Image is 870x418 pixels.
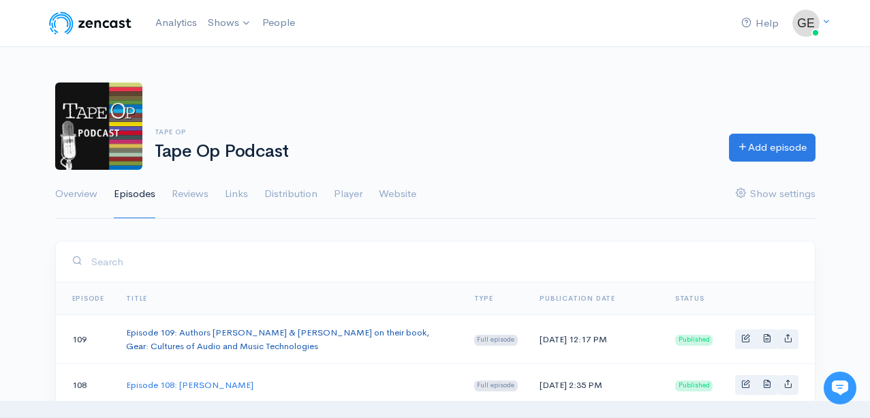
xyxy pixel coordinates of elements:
a: Analytics [150,8,202,38]
button: New conversation [21,181,251,208]
a: People [257,8,300,38]
h1: Tape Op Podcast [155,142,713,162]
span: Status [675,294,704,303]
iframe: gist-messenger-bubble-iframe [824,372,856,404]
td: 108 [56,364,116,406]
td: [DATE] 2:35 PM [529,364,664,406]
a: Episodes [114,170,155,219]
td: 109 [56,315,116,364]
span: Published [675,380,713,391]
h2: Just let us know if you need anything and we'll be happy to help! 🙂 [20,91,252,156]
a: Links [225,170,248,219]
a: Add episode [729,134,815,162]
span: Full episode [474,380,518,391]
a: Distribution [264,170,317,219]
h1: Hi 👋 [20,66,252,88]
a: Episode [72,294,105,303]
a: Overview [55,170,97,219]
a: Shows [202,8,257,38]
span: Published [675,335,713,346]
div: Basic example [735,329,798,349]
h6: Tape Op [155,128,713,136]
a: Help [736,9,784,38]
input: Search articles [40,256,243,284]
td: [DATE] 12:17 PM [529,315,664,364]
p: Find an answer quickly [18,234,254,250]
span: Full episode [474,335,518,346]
div: Basic example [735,375,798,395]
a: Publication date [540,294,615,303]
input: Search [91,248,798,275]
a: Episode 109: Authors [PERSON_NAME] & [PERSON_NAME] on their book, Gear: Cultures of Audio and Mus... [126,327,429,352]
a: Type [474,294,493,303]
a: Reviews [172,170,208,219]
a: Show settings [736,170,815,219]
a: Title [126,294,147,303]
img: ... [792,10,820,37]
a: Player [334,170,362,219]
span: New conversation [88,189,164,200]
a: Episode 108: [PERSON_NAME] [126,379,253,391]
img: ZenCast Logo [47,10,134,37]
a: Website [379,170,416,219]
